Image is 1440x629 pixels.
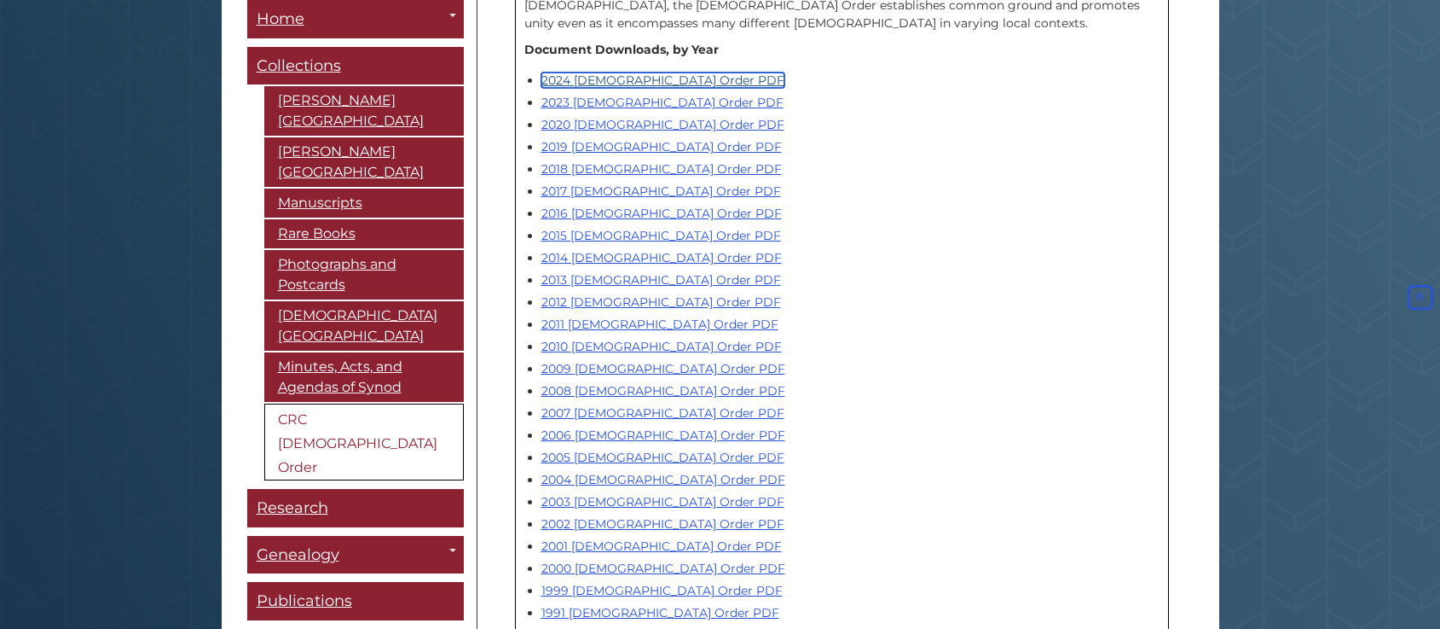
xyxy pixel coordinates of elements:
[541,117,784,132] a: 2020 [DEMOGRAPHIC_DATA] Order PDF
[257,56,341,75] span: Collections
[264,352,464,402] a: Minutes, Acts, and Agendas of Synod
[541,361,785,376] a: 2009 [DEMOGRAPHIC_DATA] Order PDF
[264,219,464,248] a: Rare Books
[541,583,783,598] a: 1999 [DEMOGRAPHIC_DATA] Order PDF
[264,137,464,187] a: [PERSON_NAME][GEOGRAPHIC_DATA]
[541,428,785,443] a: 2006 [DEMOGRAPHIC_DATA] Order PDF
[541,206,782,221] a: 2016 [DEMOGRAPHIC_DATA] Order PDF
[541,539,782,554] a: 2001 [DEMOGRAPHIC_DATA] Order PDF
[541,183,781,199] a: 2017 [DEMOGRAPHIC_DATA] Order PDF
[541,561,785,576] a: 2000 [DEMOGRAPHIC_DATA] Order PDF
[264,301,464,351] a: [DEMOGRAPHIC_DATA][GEOGRAPHIC_DATA]
[247,489,464,527] a: Research
[247,536,464,574] a: Genealogy
[541,139,782,154] a: 2019 [DEMOGRAPHIC_DATA] Order PDF
[541,516,784,532] a: 2002 [DEMOGRAPHIC_DATA] Order PDF
[541,228,781,243] a: 2015 [DEMOGRAPHIC_DATA] Order PDF
[541,272,781,288] a: 2013 [DEMOGRAPHIC_DATA] Order PDF
[1404,290,1436,306] a: Back to Top
[541,383,785,399] a: 2008 [DEMOGRAPHIC_DATA] Order PDF
[257,9,304,28] span: Home
[264,404,464,480] a: CRC [DEMOGRAPHIC_DATA] Order
[541,317,778,332] a: 2011 [DEMOGRAPHIC_DATA] Order PDF
[541,494,784,510] a: 2003 [DEMOGRAPHIC_DATA] Order PDF
[524,42,719,57] strong: Document Downloads, by Year
[247,582,464,620] a: Publications
[264,189,464,218] a: Manuscripts
[541,339,782,354] a: 2010 [DEMOGRAPHIC_DATA] Order PDF
[541,472,785,487] a: 2004 [DEMOGRAPHIC_DATA] Order PDF
[541,161,782,177] a: 2018 [DEMOGRAPHIC_DATA] Order PDF
[257,591,352,610] span: Publications
[541,250,782,265] a: 2014 [DEMOGRAPHIC_DATA] Order PDF
[541,73,784,88] a: 2024 [DEMOGRAPHIC_DATA] Order PDF
[541,605,779,620] a: 1991 [DEMOGRAPHIC_DATA] Order PDF
[541,450,784,465] a: 2005 [DEMOGRAPHIC_DATA] Order PDF
[257,545,339,564] span: Genealogy
[264,86,464,136] a: [PERSON_NAME][GEOGRAPHIC_DATA]
[541,294,781,310] a: 2012 [DEMOGRAPHIC_DATA] Order PDF
[541,405,784,421] a: 2007 [DEMOGRAPHIC_DATA] Order PDF
[247,47,464,85] a: Collections
[264,250,464,300] a: Photographs and Postcards
[257,498,328,517] span: Research
[541,95,784,110] a: 2023 [DEMOGRAPHIC_DATA] Order PDF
